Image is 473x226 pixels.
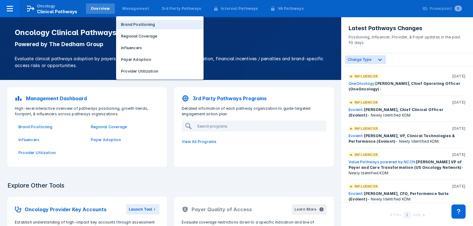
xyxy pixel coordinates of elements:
[116,67,204,76] button: Provider Utilization
[15,41,326,48] p: Powered by The Dedham Group
[193,95,267,102] p: 3rd Party Pathways Programs
[117,3,154,14] a: Management
[354,73,378,79] p: Influencer
[15,28,326,37] h1: Oncology Clinical Pathways Tool
[349,191,364,196] a: Evolent:
[162,6,201,11] div: 3rd Party Pathways
[455,6,462,11] span: 8
[452,73,466,79] p: [DATE]
[178,106,330,117] p: Detailed information of each pathway organization to guide targeted engagement action plan
[116,55,204,64] button: Payer Adoption
[122,6,149,11] div: Management
[354,152,378,157] p: Influencer
[26,95,87,102] p: Management Dashboard
[86,3,115,14] a: Overview
[116,20,204,29] button: Brand Positioning
[349,191,449,201] span: [PERSON_NAME], CFO, Performance Suite (Evolent)
[354,100,378,105] p: Influencer
[349,81,460,91] span: [PERSON_NAME], Chief Operating Officer (OneOncology)
[25,206,107,213] h2: Oncology Provider Key Accounts
[121,45,142,51] p: Influencers
[126,204,160,215] button: Launch Tool
[15,55,326,69] p: Evaluate clinical pathways adoption by payers and providers, implementation sophistication, finan...
[349,133,455,144] span: [PERSON_NAME], VP, Clinical Technologies & Performance (Evolent)
[195,121,326,131] input: Search programs
[121,69,158,74] p: Provider Utilization
[91,6,110,11] div: Overview
[452,100,466,105] p: [DATE]
[129,207,152,212] div: Launch Tool
[37,3,55,9] p: Oncology
[278,6,304,11] div: VA Pathways
[349,107,443,117] span: [PERSON_NAME], Chief Clinical Officer (Evolent)
[18,124,83,130] a: Brand Positioning
[192,206,252,213] h2: Payer Quality of Access
[452,126,466,131] p: [DATE]
[221,6,258,11] div: Internal Pathways
[121,34,157,39] p: Regional Coverage
[430,6,462,11] div: Powerpoint
[178,135,330,148] a: View All Programs
[451,204,466,219] div: Contact Support
[18,150,83,156] a: Provider Utilization
[116,43,204,53] button: Influencers
[91,124,156,130] a: Regional Coverage
[349,81,375,86] a: OneOncology:
[349,25,466,32] h3: Latest Pathways Changes
[292,204,326,215] button: Learn More
[121,22,155,27] p: Brand Positioning
[452,184,466,189] p: [DATE]
[413,212,421,219] div: Next
[349,133,466,144] div: - Newly Identified KDM
[403,212,411,219] div: 1
[178,91,330,106] a: 3rd Party Pathways Programs
[349,160,416,164] a: Value Pathways powered by NCCN:
[349,191,466,202] div: - Newly Identified KDM
[4,178,68,193] h3: Explore Other Tools
[18,137,83,143] a: Influencers
[354,126,378,131] p: Influencer
[11,106,163,117] p: High-level interactive overview of pathways positioning, growth trends, footprint, & influencers ...
[394,212,402,219] div: Prev
[121,57,151,62] p: Payer Adoption
[37,9,77,14] span: Clinical Pathways
[348,57,371,62] span: Change Type
[116,32,204,41] button: Regional Coverage
[349,133,364,138] a: Evolent:
[157,3,206,14] a: 3rd Party Pathways
[349,81,466,92] div: -
[349,107,466,118] div: - Newly Identified KDM
[349,159,466,176] div: - Newly Identified KDM
[349,32,466,46] p: Positioning, Influencer, Provider, & Payer updates in the past 90 days
[452,152,466,157] p: [DATE]
[11,91,163,106] a: Management Dashboard
[294,207,317,212] div: Learn More
[91,137,156,143] a: Payer Adoption
[354,184,378,189] p: Influencer
[349,107,364,112] a: Evolent:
